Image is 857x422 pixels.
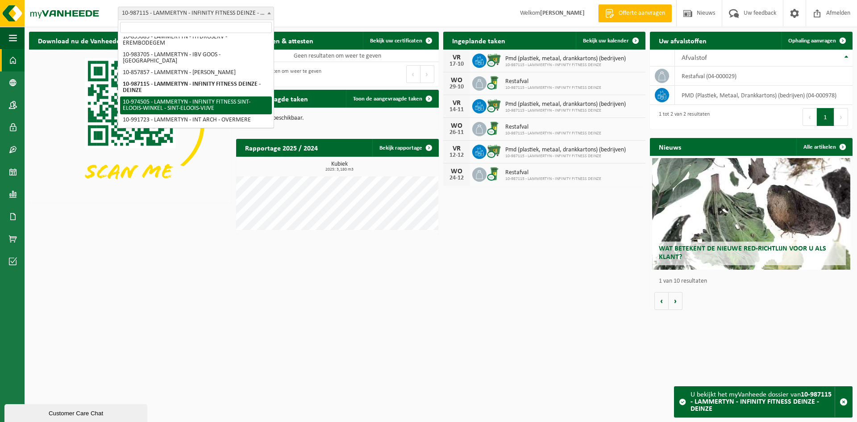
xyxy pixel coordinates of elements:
span: Restafval [505,78,601,85]
button: Previous [803,108,817,126]
button: Next [834,108,848,126]
li: 10-859085 - LAMMERTYN - HYDROSERV - EREMBODEGEM [120,31,272,49]
td: restafval (04-000029) [675,67,853,86]
span: Bekijk uw kalender [583,38,629,44]
span: 10-987115 - LAMMERTYN - INFINITY FITNESS DEINZE [505,85,601,91]
div: VR [448,54,466,61]
img: WB-0240-CU [487,75,502,90]
button: Next [420,65,434,83]
li: 10-983705 - LAMMERTYN - IBV GOOS - [GEOGRAPHIC_DATA] [120,49,272,67]
span: Pmd (plastiek, metaal, drankkartons) (bedrijven) [505,101,626,108]
div: Geen resultaten om weer te geven [241,64,321,84]
h2: Ingeplande taken [443,32,514,49]
div: VR [448,145,466,152]
span: 10-987115 - LAMMERTYN - INFINITY FITNESS DEINZE [505,63,626,68]
h2: Rapportage 2025 / 2024 [236,139,327,156]
span: Afvalstof [682,54,707,62]
div: WO [448,168,466,175]
a: Toon de aangevraagde taken [346,90,438,108]
div: 14-11 [448,107,466,113]
a: Ophaling aanvragen [781,32,852,50]
div: 24-12 [448,175,466,181]
div: 29-10 [448,84,466,90]
span: Restafval [505,169,601,176]
img: WB-0240-CU [487,121,502,136]
strong: 10-987115 - LAMMERTYN - INFINITY FITNESS DEINZE - DEINZE [691,391,832,413]
span: Ophaling aanvragen [788,38,836,44]
img: WB-0660-CU [487,143,502,159]
span: 10-987115 - LAMMERTYN - INFINITY FITNESS DEINZE [505,176,601,182]
div: WO [448,77,466,84]
button: Volgende [669,292,682,310]
img: WB-0240-CU [487,166,502,181]
a: Bekijk uw certificaten [363,32,438,50]
img: WB-0660-CU [487,98,502,113]
li: 10-974505 - LAMMERTYN - INFINITY FITNESS SINT-ELOOIS-WINKEL - SINT-ELOOIS-VIJVE [120,96,272,114]
li: 10-991723 - LAMMERTYN - INT ARCH - OVERMERE [120,114,272,126]
span: Pmd (plastiek, metaal, drankkartons) (bedrijven) [505,146,626,154]
p: 1 van 10 resultaten [659,278,848,284]
a: Offerte aanvragen [598,4,672,22]
div: VR [448,100,466,107]
a: Bekijk uw kalender [576,32,645,50]
div: 1 tot 2 van 2 resultaten [654,107,710,127]
iframe: chat widget [4,402,149,422]
strong: [PERSON_NAME] [540,10,585,17]
span: 2025: 3,180 m3 [241,167,439,172]
img: Download de VHEPlus App [29,50,232,201]
span: Bekijk uw certificaten [370,38,422,44]
div: U bekijkt het myVanheede dossier van [691,387,835,417]
span: Pmd (plastiek, metaal, drankkartons) (bedrijven) [505,55,626,63]
a: Wat betekent de nieuwe RED-richtlijn voor u als klant? [652,158,851,270]
span: Offerte aanvragen [616,9,667,18]
span: 10-987115 - LAMMERTYN - INFINITY FITNESS DEINZE [505,154,626,159]
img: WB-0660-CU [487,52,502,67]
span: Toon de aangevraagde taken [353,96,422,102]
button: Vorige [654,292,669,310]
div: 12-12 [448,152,466,159]
h2: Uw afvalstoffen [650,32,716,49]
button: 1 [817,108,834,126]
a: Alle artikelen [796,138,852,156]
a: Bekijk rapportage [372,139,438,157]
h2: Certificaten & attesten [236,32,322,49]
div: 17-10 [448,61,466,67]
button: Previous [406,65,420,83]
span: 10-987115 - LAMMERTYN - INFINITY FITNESS DEINZE [505,108,626,113]
span: 10-987115 - LAMMERTYN - INFINITY FITNESS DEINZE [505,131,601,136]
span: Restafval [505,124,601,131]
td: Geen resultaten om weer te geven [236,50,439,62]
h2: Nieuws [650,138,690,155]
span: 10-987115 - LAMMERTYN - INFINITY FITNESS DEINZE - DEINZE [118,7,274,20]
h2: Aangevraagde taken [236,90,317,107]
div: WO [448,122,466,130]
td: PMD (Plastiek, Metaal, Drankkartons) (bedrijven) (04-000978) [675,86,853,105]
h3: Kubiek [241,161,439,172]
div: 26-11 [448,130,466,136]
li: 10-987115 - LAMMERTYN - INFINITY FITNESS DEINZE - DEINZE [120,79,272,96]
li: 10-857857 - LAMMERTYN - [PERSON_NAME] [120,67,272,79]
span: Wat betekent de nieuwe RED-richtlijn voor u als klant? [659,245,826,261]
p: Geen data beschikbaar. [245,115,430,121]
h2: Download nu de Vanheede+ app! [29,32,148,49]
